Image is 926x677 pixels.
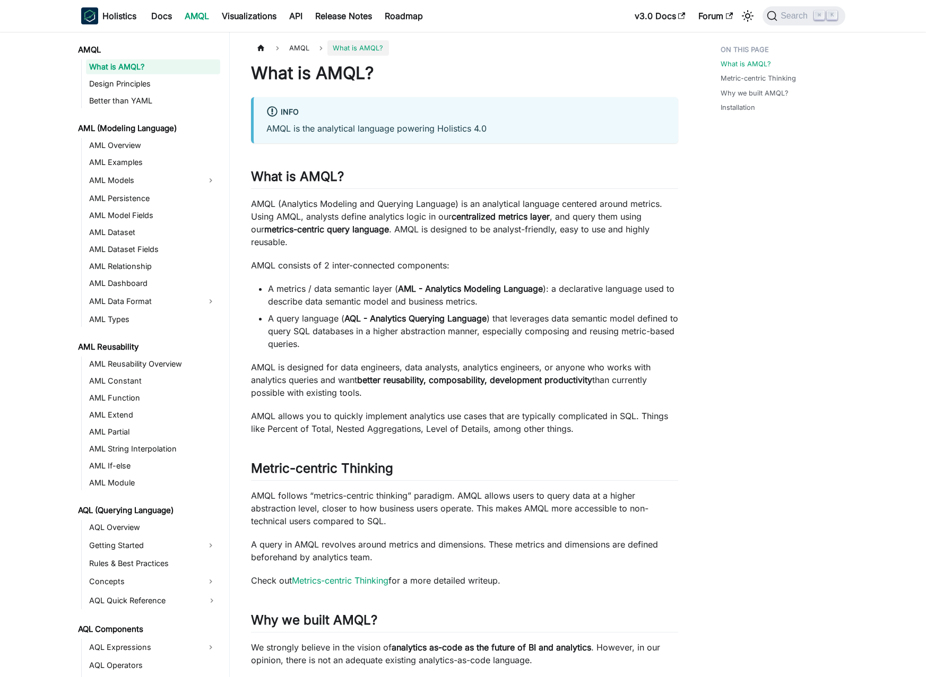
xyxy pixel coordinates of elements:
[75,42,220,57] a: AMQL
[251,538,678,563] p: A query in AMQL revolves around metrics and dimensions. These metrics and dimensions are defined ...
[327,40,388,56] span: What is AMQL?
[86,138,220,153] a: AML Overview
[86,537,201,554] a: Getting Started
[86,191,220,206] a: AML Persistence
[102,10,136,22] b: Holistics
[721,102,755,112] a: Installation
[81,7,136,24] a: HolisticsHolistics
[721,88,789,98] a: Why we built AMQL?
[86,556,220,571] a: Rules & Best Practices
[251,40,271,56] a: Home page
[75,121,220,136] a: AML (Modeling Language)
[86,458,220,473] a: AML If-else
[251,574,678,587] p: Check out for a more detailed writeup.
[86,312,220,327] a: AML Types
[201,293,220,310] button: Expand sidebar category 'AML Data Format'
[86,407,220,422] a: AML Extend
[86,592,220,609] a: AQL Quick Reference
[266,106,665,119] div: info
[268,282,678,308] li: A metrics / data semantic layer ( ): a declarative language used to describe data semantic model ...
[86,155,220,170] a: AML Examples
[721,59,771,69] a: What is AMQL?
[81,7,98,24] img: Holistics
[86,172,201,189] a: AML Models
[201,573,220,590] button: Expand sidebar category 'Concepts'
[814,11,825,20] kbd: ⌘
[721,73,796,83] a: Metric-centric Thinking
[251,489,678,527] p: AMQL follows “metrics-centric thinking” paradigm. AMQL allows users to query data at a higher abs...
[251,410,678,435] p: AMQL allows you to quickly implement analytics use cases that are typically complicated in SQL. T...
[251,461,678,481] h2: Metric-centric Thinking
[284,40,315,56] span: AMQL
[145,7,178,24] a: Docs
[86,242,220,257] a: AML Dataset Fields
[201,639,220,656] button: Expand sidebar category 'AQL Expressions'
[357,375,592,385] strong: better reusability, composability, development productivity
[86,374,220,388] a: AML Constant
[86,639,201,656] a: AQL Expressions
[86,59,220,74] a: What is AMQL?
[86,93,220,108] a: Better than YAML
[452,211,550,222] strong: centralized metrics layer
[378,7,429,24] a: Roadmap
[268,312,678,350] li: A query language ( ) that leverages data semantic model defined to query SQL databases in a highe...
[201,537,220,554] button: Expand sidebar category 'Getting Started'
[86,276,220,291] a: AML Dashboard
[215,7,283,24] a: Visualizations
[75,340,220,354] a: AML Reusability
[75,622,220,637] a: AQL Components
[251,361,678,399] p: AMQL is designed for data engineers, data analysts, analytics engineers, or anyone who works with...
[86,76,220,91] a: Design Principles
[692,7,739,24] a: Forum
[86,441,220,456] a: AML String Interpolation
[86,208,220,223] a: AML Model Fields
[251,612,678,632] h2: Why we built AMQL?
[264,224,389,235] strong: metrics-centric query language
[86,658,220,673] a: AQL Operators
[201,172,220,189] button: Expand sidebar category 'AML Models'
[777,11,814,21] span: Search
[251,641,678,666] p: We strongly believe in the vision of . However, in our opinion, there is not an adequate existing...
[86,259,220,274] a: AML Relationship
[86,573,201,590] a: Concepts
[75,503,220,518] a: AQL (Querying Language)
[739,7,756,24] button: Switch between dark and light mode (currently light mode)
[283,7,309,24] a: API
[251,259,678,272] p: AMQL consists of 2 inter-connected components:
[86,357,220,371] a: AML Reusability Overview
[86,293,201,310] a: AML Data Format
[86,390,220,405] a: AML Function
[86,225,220,240] a: AML Dataset
[86,520,220,535] a: AQL Overview
[266,122,665,135] p: AMQL is the analytical language powering Holistics 4.0
[86,475,220,490] a: AML Module
[628,7,692,24] a: v3.0 Docs
[392,642,591,653] strong: analytics as-code as the future of BI and analytics
[86,424,220,439] a: AML Partial
[71,32,230,677] nav: Docs sidebar
[292,575,388,586] a: Metrics-centric Thinking
[251,40,678,56] nav: Breadcrumbs
[251,169,678,189] h2: What is AMQL?
[827,11,837,20] kbd: K
[309,7,378,24] a: Release Notes
[178,7,215,24] a: AMQL
[398,283,543,294] strong: AML - Analytics Modeling Language
[763,6,845,25] button: Search (Command+K)
[344,313,487,324] strong: AQL - Analytics Querying Language
[251,197,678,248] p: AMQL (Analytics Modeling and Querying Language) is an analytical language centered around metrics...
[251,63,678,84] h1: What is AMQL?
